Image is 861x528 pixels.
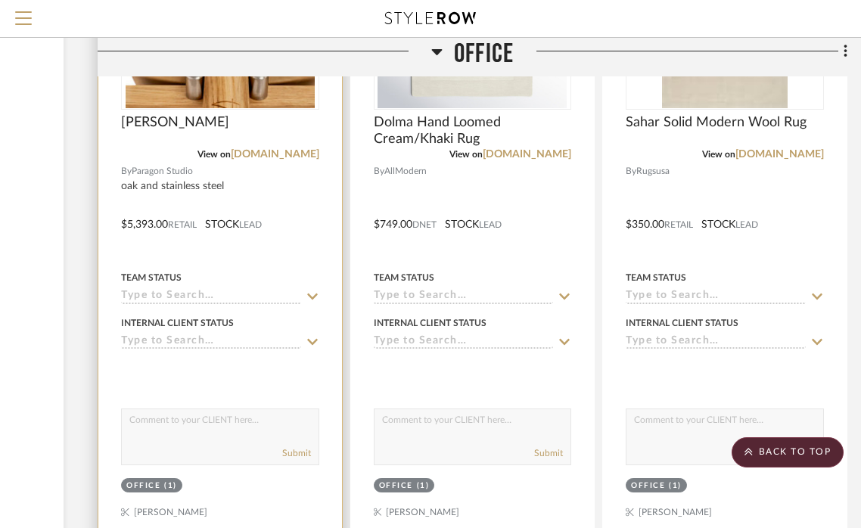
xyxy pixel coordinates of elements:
span: Sahar Solid Modern Wool Rug [626,114,807,131]
div: Internal Client Status [626,316,738,330]
span: View on [449,150,483,159]
div: Internal Client Status [374,316,486,330]
input: Type to Search… [626,335,806,349]
div: Office [126,480,160,492]
div: Team Status [374,271,434,284]
div: Internal Client Status [121,316,234,330]
span: By [626,164,636,179]
input: Type to Search… [121,335,301,349]
span: By [374,164,384,179]
a: [DOMAIN_NAME] [483,149,571,160]
span: Paragon Studio [132,164,193,179]
a: [DOMAIN_NAME] [231,149,319,160]
span: Rugsusa [636,164,670,179]
div: Team Status [626,271,686,284]
div: Office [631,480,665,492]
span: Office [454,38,514,70]
span: AllModern [384,164,427,179]
div: (1) [669,480,682,492]
button: Submit [534,446,563,460]
span: View on [197,150,231,159]
span: View on [702,150,735,159]
div: (1) [164,480,177,492]
input: Type to Search… [374,290,554,304]
span: Dolma Hand Loomed Cream/Khaki Rug [374,114,572,148]
input: Type to Search… [626,290,806,304]
input: Type to Search… [121,290,301,304]
a: [DOMAIN_NAME] [735,149,824,160]
scroll-to-top-button: BACK TO TOP [732,437,844,467]
button: Submit [282,446,311,460]
input: Type to Search… [374,335,554,349]
div: Team Status [121,271,182,284]
div: Office [379,480,413,492]
span: By [121,164,132,179]
div: (1) [417,480,430,492]
span: [PERSON_NAME] [121,114,229,131]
